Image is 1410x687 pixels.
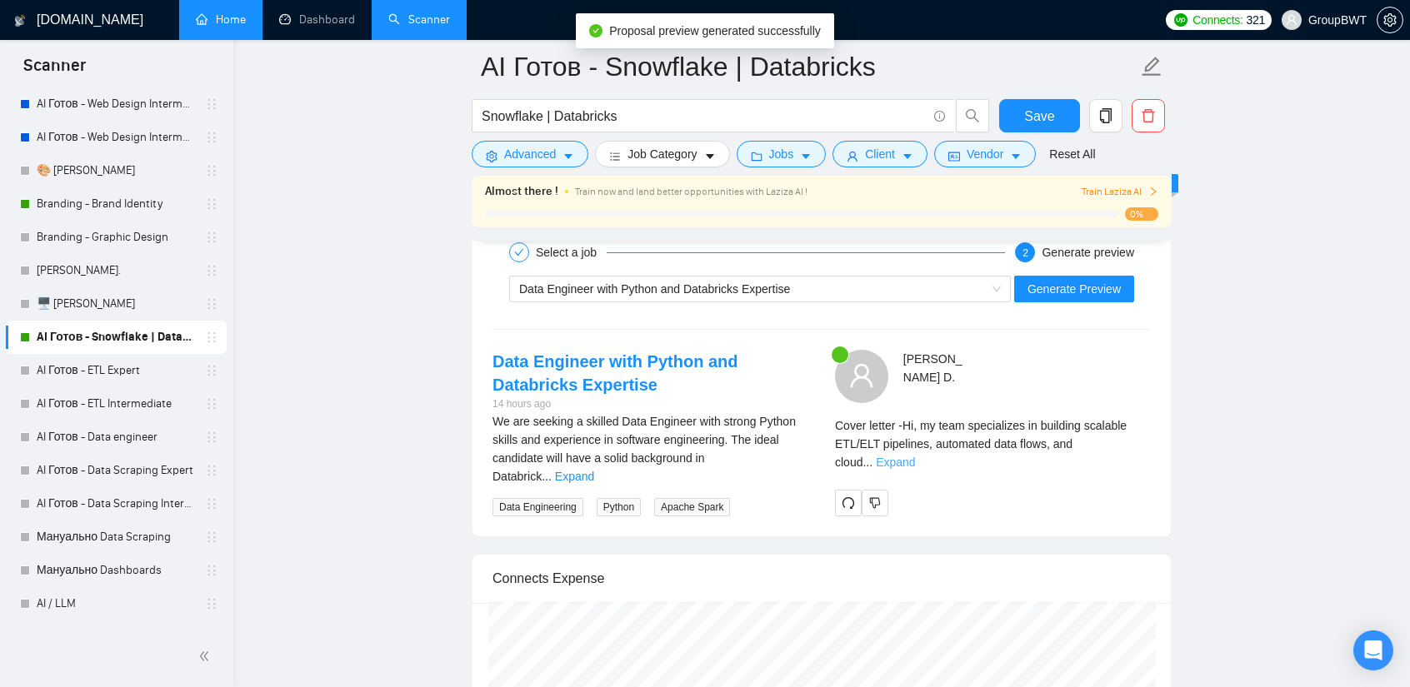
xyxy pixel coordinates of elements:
[1353,630,1393,670] div: Open Intercom Messenger
[862,456,872,469] span: ...
[876,456,915,469] a: Expand
[835,490,862,516] button: redo
[589,24,602,37] span: check-circle
[37,421,195,454] a: AI Готов - Data engineer
[751,150,762,162] span: folder
[575,186,807,197] span: Train now and land better opportunities with Laziza AI !
[800,150,812,162] span: caret-down
[627,145,697,163] span: Job Category
[205,397,218,411] span: holder
[37,221,195,254] a: Branding - Graphic Design
[1090,108,1122,123] span: copy
[198,648,215,665] span: double-left
[848,362,875,389] span: user
[832,141,927,167] button: userClientcaret-down
[519,282,790,296] span: Data Engineer with Python and Databricks Expertise
[835,416,1151,471] div: Remember that the client will see only the first two lines of your cover letter.
[492,352,737,394] a: Data Engineer with Python and Databricks Expertise
[279,12,355,27] a: dashboardDashboard
[205,464,218,477] span: holder
[482,106,927,127] input: Search Freelance Jobs...
[1125,207,1158,221] span: 0%
[205,564,218,577] span: holder
[37,554,195,587] a: Мануально Dashboards
[902,150,913,162] span: caret-down
[37,87,195,121] a: AI Готов - Web Design Intermediate минус Developer
[934,141,1036,167] button: idcardVendorcaret-down
[205,364,218,377] span: holder
[1042,242,1134,262] div: Generate preview
[536,242,607,262] div: Select a job
[1377,7,1403,33] button: setting
[37,520,195,554] a: Мануально Data Scraping
[1247,11,1265,29] span: 321
[492,415,796,483] span: We are seeking a skilled Data Engineer with strong Python skills and experience in software engin...
[492,498,583,516] span: Data Engineering
[1132,99,1165,132] button: delete
[847,150,858,162] span: user
[205,297,218,311] span: holder
[967,145,1003,163] span: Vendor
[542,470,552,483] span: ...
[1286,14,1297,26] span: user
[37,287,195,321] a: 🖥️ [PERSON_NAME]
[37,354,195,387] a: AI Готов - ETL Expert
[504,145,556,163] span: Advanced
[14,7,26,34] img: logo
[205,231,218,244] span: holder
[472,141,588,167] button: settingAdvancedcaret-down
[205,264,218,277] span: holder
[492,555,1151,602] div: Connects Expense
[1141,56,1162,77] span: edit
[486,150,497,162] span: setting
[388,12,450,27] a: searchScanner
[1377,13,1402,27] span: setting
[492,396,808,412] div: 14 hours ago
[205,597,218,610] span: holder
[37,387,195,421] a: AI Готов - ETL Intermediate
[37,454,195,487] a: AI Готов - Data Scraping Expert
[37,187,195,221] a: Branding - Brand Identity
[1049,145,1095,163] a: Reset All
[1377,13,1403,27] a: setting
[37,487,195,520] a: AI Готов - Data Scraping Intermediate
[769,145,794,163] span: Jobs
[934,111,945,122] span: info-circle
[205,530,218,544] span: holder
[205,431,218,444] span: holder
[903,352,962,384] span: [PERSON_NAME] D .
[865,145,895,163] span: Client
[1014,276,1134,302] button: Generate Preview
[595,141,729,167] button: barsJob Categorycaret-down
[196,12,246,27] a: homeHome
[562,150,574,162] span: caret-down
[205,131,218,144] span: holder
[205,97,218,111] span: holder
[1027,280,1121,298] span: Generate Preview
[37,121,195,154] a: AI Готов - Web Design Intermediate минус Development
[869,496,881,510] span: dislike
[948,150,960,162] span: idcard
[514,247,524,257] span: check
[704,150,716,162] span: caret-down
[597,498,641,516] span: Python
[609,24,821,37] span: Proposal preview generated successfully
[10,53,99,88] span: Scanner
[1132,108,1164,123] span: delete
[37,321,195,354] a: AI Готов - Snowflake | Databricks
[1024,106,1054,127] span: Save
[37,254,195,287] a: [PERSON_NAME].
[862,490,888,516] button: dislike
[1089,99,1122,132] button: copy
[835,419,1127,469] span: Cover letter - Hi, my team specializes in building scalable ETL/ELT pipelines, automated data flo...
[1010,150,1022,162] span: caret-down
[205,197,218,211] span: holder
[492,412,808,485] div: We are seeking a skilled Data Engineer with strong Python skills and experience in software engin...
[737,141,827,167] button: folderJobscaret-down
[654,498,730,516] span: Apache Spark
[836,496,861,510] span: redo
[1082,184,1158,200] button: Train Laziza AI
[1148,187,1158,197] span: right
[1174,13,1187,27] img: upwork-logo.png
